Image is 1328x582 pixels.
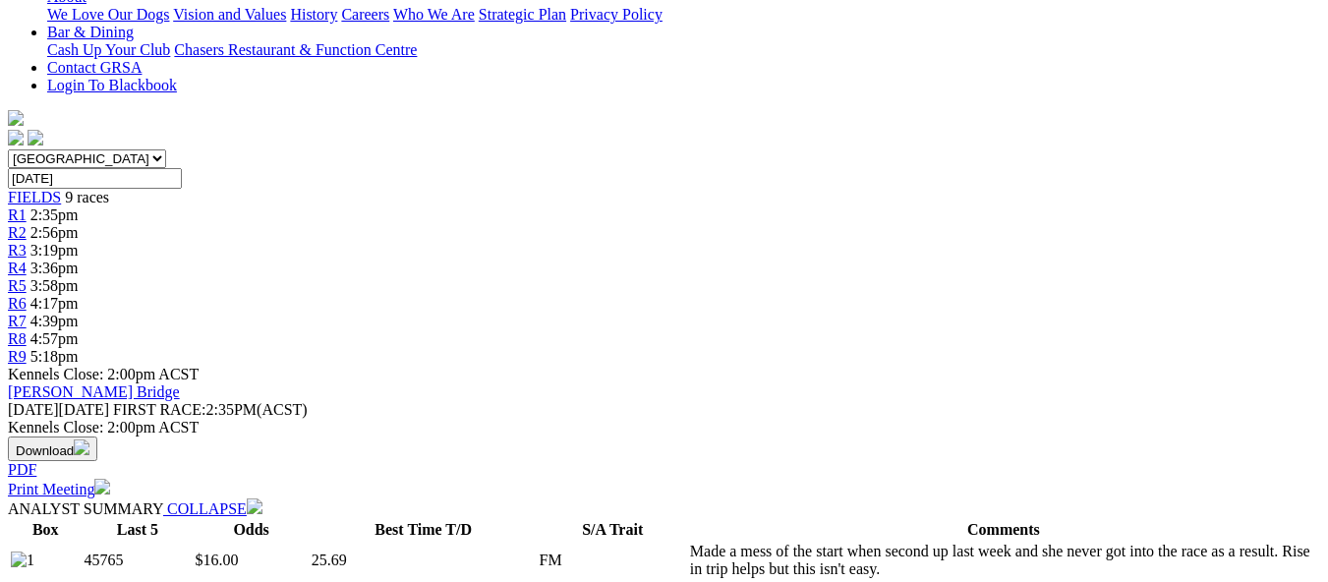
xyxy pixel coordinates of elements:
span: [DATE] [8,401,109,418]
a: History [290,6,337,23]
th: Odds [194,520,308,540]
a: COLLAPSE [163,500,262,517]
td: Made a mess of the start when second up last week and she never got into the race as a result. Ri... [689,542,1318,579]
span: 3:36pm [30,260,79,276]
a: Print Meeting [8,481,110,497]
img: download.svg [74,439,89,455]
a: R4 [8,260,27,276]
span: 9 races [65,189,109,205]
a: Login To Blackbook [47,77,177,93]
a: Vision and Values [173,6,286,23]
button: Download [8,436,97,461]
span: Kennels Close: 2:00pm ACST [8,366,199,382]
div: Download [8,461,1320,479]
th: Best Time T/D [311,520,537,540]
td: 45765 [83,542,192,579]
a: R1 [8,206,27,223]
div: About [47,6,1320,24]
img: logo-grsa-white.png [8,110,24,126]
a: R3 [8,242,27,259]
span: 4:17pm [30,295,79,312]
a: Cash Up Your Club [47,41,170,58]
th: Box [10,520,81,540]
a: R5 [8,277,27,294]
span: 2:35PM(ACST) [113,401,308,418]
div: Kennels Close: 2:00pm ACST [8,419,1320,436]
a: FIELDS [8,189,61,205]
a: R6 [8,295,27,312]
a: PDF [8,461,36,478]
span: 4:39pm [30,313,79,329]
img: chevron-down-white.svg [247,498,262,514]
a: Privacy Policy [570,6,663,23]
span: [DATE] [8,401,59,418]
a: Careers [341,6,389,23]
a: Strategic Plan [479,6,566,23]
span: FIRST RACE: [113,401,205,418]
span: COLLAPSE [167,500,247,517]
span: $16.00 [195,552,238,568]
span: 2:35pm [30,206,79,223]
th: Comments [689,520,1318,540]
a: Contact GRSA [47,59,142,76]
a: Chasers Restaurant & Function Centre [174,41,417,58]
img: facebook.svg [8,130,24,145]
td: FM [539,542,687,579]
td: 25.69 [311,542,537,579]
a: Who We Are [393,6,475,23]
th: S/A Trait [539,520,687,540]
a: R2 [8,224,27,241]
div: Bar & Dining [47,41,1320,59]
img: 1 [11,552,34,569]
img: printer.svg [94,479,110,495]
a: We Love Our Dogs [47,6,169,23]
span: 3:19pm [30,242,79,259]
span: 3:58pm [30,277,79,294]
a: Bar & Dining [47,24,134,40]
th: Last 5 [83,520,192,540]
img: twitter.svg [28,130,43,145]
span: 5:18pm [30,348,79,365]
a: R9 [8,348,27,365]
span: 4:57pm [30,330,79,347]
a: R7 [8,313,27,329]
input: Select date [8,168,182,189]
a: R8 [8,330,27,347]
span: 2:56pm [30,224,79,241]
div: ANALYST SUMMARY [8,498,1320,518]
a: [PERSON_NAME] Bridge [8,383,180,400]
